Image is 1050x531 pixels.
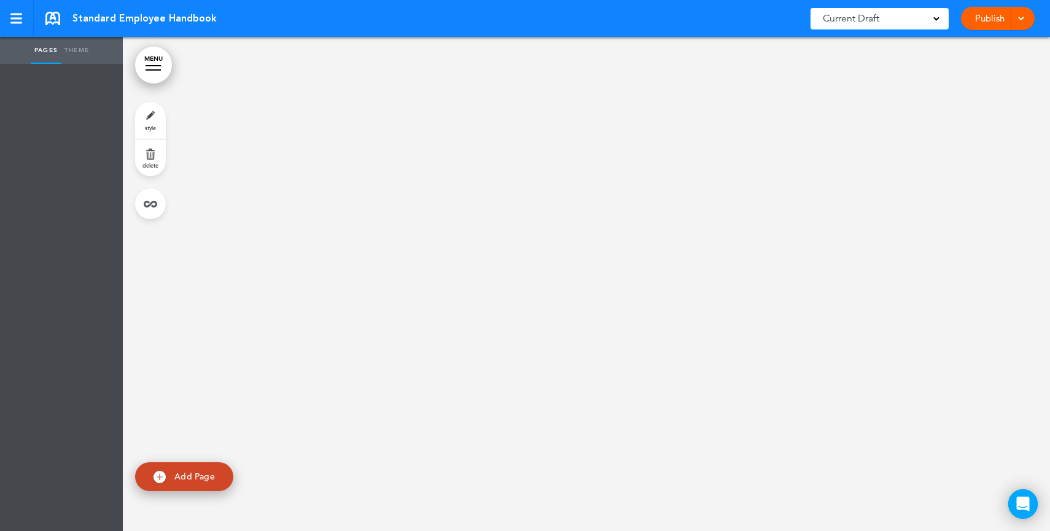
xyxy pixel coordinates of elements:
img: add.svg [154,471,166,483]
span: Current Draft [823,10,879,27]
a: delete [135,139,166,176]
a: MENU [135,47,172,83]
a: style [135,102,166,139]
span: delete [142,161,158,169]
a: Pages [31,37,61,64]
a: Theme [61,37,92,64]
span: style [145,124,156,131]
a: Add Page [135,462,233,491]
span: Standard Employee Handbook [72,12,217,25]
span: Add Page [174,471,215,482]
a: Publish [970,7,1009,30]
div: Open Intercom Messenger [1008,489,1038,519]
